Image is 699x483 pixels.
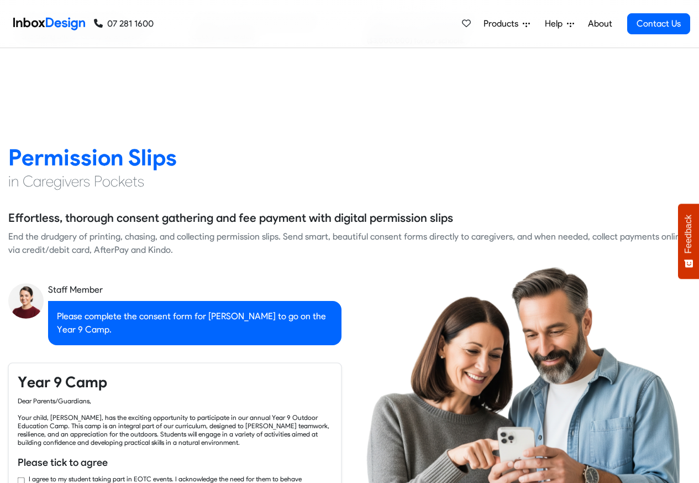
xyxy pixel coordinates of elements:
[8,210,453,226] h5: Effortless, thorough consent gathering and fee payment with digital permission slips
[545,17,567,30] span: Help
[8,172,691,191] h4: in Caregivers Pockets
[479,13,534,35] a: Products
[48,283,341,297] div: Staff Member
[585,13,615,35] a: About
[18,397,332,446] div: Dear Parents/Guardians, Your child, [PERSON_NAME], has the exciting opportunity to participate in...
[540,13,579,35] a: Help
[8,143,691,172] h2: Permission Slips
[18,372,332,392] h4: Year 9 Camp
[8,283,44,319] img: staff_avatar.png
[483,17,523,30] span: Products
[48,301,341,345] div: Please complete the consent form for [PERSON_NAME] to go on the Year 9 Camp.
[94,17,154,30] a: 07 281 1600
[627,13,690,34] a: Contact Us
[684,215,693,253] span: Feedback
[8,230,691,257] div: End the drudgery of printing, chasing, and collecting permission slips. Send smart, beautiful con...
[678,204,699,279] button: Feedback - Show survey
[18,455,332,470] h6: Please tick to agree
